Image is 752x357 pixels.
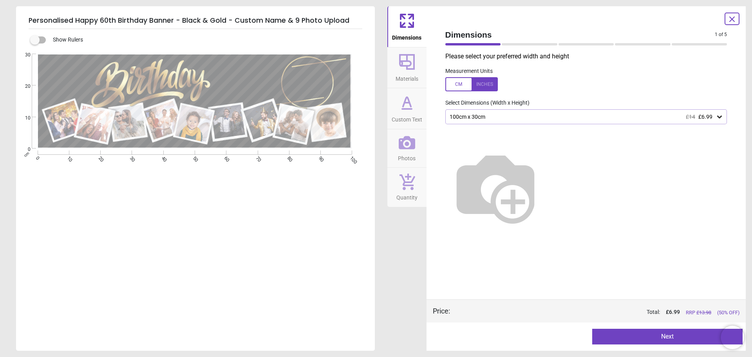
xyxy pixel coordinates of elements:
span: RRP [686,309,711,316]
span: Custom Text [392,112,422,124]
div: Total: [462,308,740,316]
label: Measurement Units [445,67,493,75]
span: £ 13.98 [696,310,711,315]
div: Price : [433,306,450,316]
p: Please select your preferred width and height [445,52,734,61]
span: £ [666,308,680,316]
span: £6.99 [698,114,712,120]
span: Dimensions [445,29,715,40]
button: Custom Text [387,88,427,129]
span: Dimensions [392,30,421,42]
span: 20 [16,83,31,90]
button: Materials [387,47,427,88]
span: Quantity [396,190,418,202]
button: Dimensions [387,6,427,47]
span: Photos [398,151,416,163]
span: 30 [16,52,31,58]
span: 6.99 [669,309,680,315]
span: £14 [686,114,695,120]
div: Show Rulers [35,35,375,45]
button: Quantity [387,168,427,207]
img: Helper for size comparison [445,137,546,237]
label: Select Dimensions (Width x Height) [439,99,530,107]
span: 10 [16,115,31,121]
span: Materials [396,71,418,83]
iframe: Brevo live chat [721,326,744,349]
button: Photos [387,129,427,168]
span: 0 [16,146,31,153]
button: Next [592,329,743,344]
span: (50% OFF) [717,309,739,316]
span: 1 of 5 [715,31,727,38]
div: 100cm x 30cm [449,114,716,120]
h5: Personalised Happy 60th Birthday Banner - Black & Gold - Custom Name & 9 Photo Upload [29,13,362,29]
